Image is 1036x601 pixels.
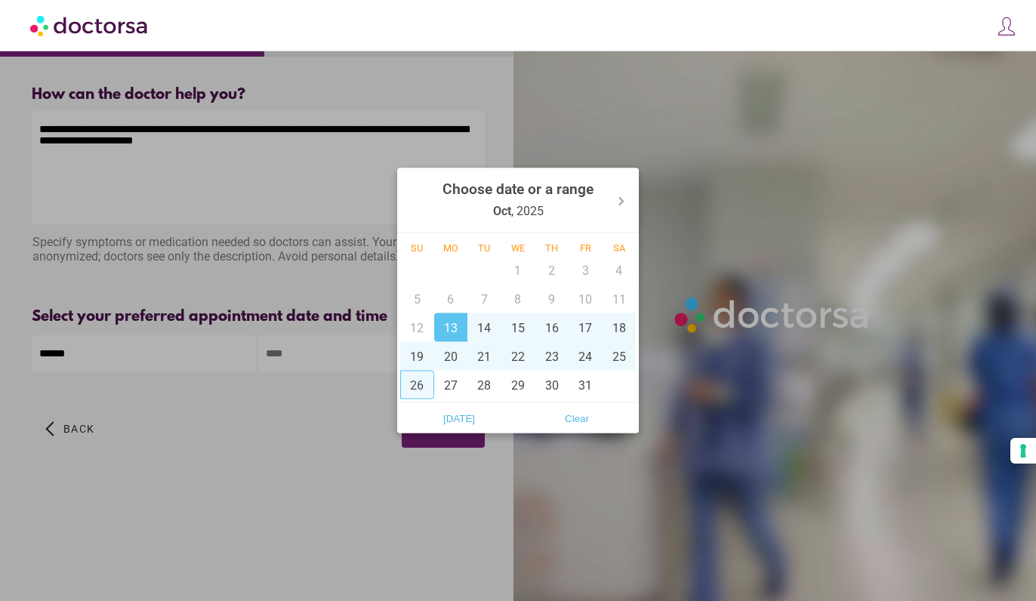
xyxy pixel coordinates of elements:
div: 17 [569,313,603,342]
div: 4 [602,256,636,285]
div: 11 [602,285,636,313]
button: [DATE] [400,406,518,430]
div: Mo [434,242,468,254]
div: 29 [501,371,535,399]
div: 30 [535,371,569,399]
div: 24 [569,342,603,371]
div: 9 [535,285,569,313]
div: Su [400,242,434,254]
div: 8 [501,285,535,313]
div: 16 [535,313,569,342]
div: 15 [501,313,535,342]
div: 12 [400,313,434,342]
div: We [501,242,535,254]
div: 28 [467,371,501,399]
button: Clear [518,406,636,430]
div: 10 [569,285,603,313]
div: 7 [467,285,501,313]
button: Your consent preferences for tracking technologies [1010,438,1036,464]
div: 14 [467,313,501,342]
div: , 2025 [442,171,594,230]
div: 18 [602,313,636,342]
div: Th [535,242,569,254]
img: icons8-customer-100.png [996,16,1017,37]
div: 3 [569,256,603,285]
div: 21 [467,342,501,371]
strong: Choose date or a range [442,180,594,198]
div: 23 [535,342,569,371]
span: [DATE] [405,407,513,430]
div: 1 [501,256,535,285]
div: 2 [535,256,569,285]
div: 6 [434,285,468,313]
div: 27 [434,371,468,399]
strong: Oct [493,204,511,218]
div: 5 [400,285,434,313]
div: Tu [467,242,501,254]
div: 25 [602,342,636,371]
div: 20 [434,342,468,371]
div: 31 [569,371,603,399]
div: Sa [602,242,636,254]
img: Doctorsa.com [30,8,150,42]
div: 13 [434,313,468,342]
div: Fr [569,242,603,254]
div: 26 [400,371,434,399]
span: Clear [523,407,631,430]
div: 19 [400,342,434,371]
div: 22 [501,342,535,371]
